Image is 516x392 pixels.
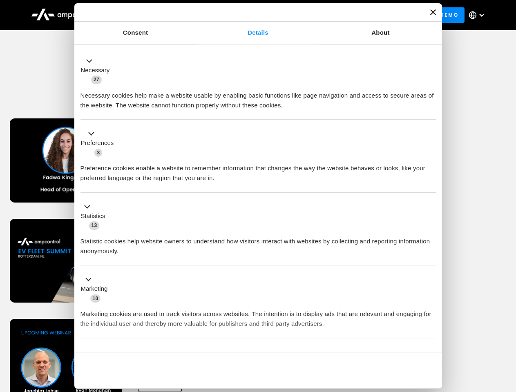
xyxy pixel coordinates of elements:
h1: Upcoming Webinars [10,82,507,102]
label: Marketing [81,284,108,294]
div: Necessary cookies help make a website usable by enabling basic functions like page navigation and... [80,85,436,110]
a: Details [197,22,319,44]
a: About [319,22,442,44]
label: Preferences [81,138,114,148]
button: Close banner [430,9,436,15]
label: Statistics [81,212,105,221]
button: Okay [318,359,436,382]
a: Consent [74,22,197,44]
button: Statistics (13) [80,202,110,230]
button: Unclassified (2) [80,347,147,358]
span: 2 [135,349,143,357]
div: Statistic cookies help website owners to understand how visitors interact with websites by collec... [80,230,436,256]
button: Preferences (3) [80,129,119,158]
span: 10 [90,294,101,303]
div: Marketing cookies are used to track visitors across websites. The intention is to display ads tha... [80,303,436,329]
button: Marketing (10) [80,275,113,303]
label: Necessary [81,66,110,75]
span: 3 [94,149,102,157]
button: Necessary (27) [80,56,115,85]
span: 27 [91,76,102,84]
div: Preference cookies enable a website to remember information that changes the way the website beha... [80,157,436,183]
span: 13 [89,221,100,229]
